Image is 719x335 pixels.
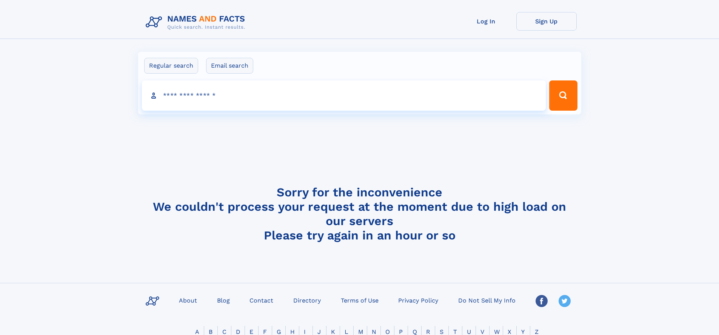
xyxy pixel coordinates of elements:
a: Sign Up [516,12,577,31]
a: Do Not Sell My Info [455,295,519,306]
a: Contact [246,295,276,306]
input: search input [142,80,546,111]
a: Terms of Use [338,295,382,306]
a: Blog [214,295,233,306]
a: Directory [290,295,324,306]
label: Email search [206,58,253,74]
img: Twitter [559,295,571,307]
img: Facebook [536,295,548,307]
a: Privacy Policy [395,295,441,306]
label: Regular search [144,58,198,74]
a: About [176,295,200,306]
h4: Sorry for the inconvenience We couldn't process your request at the moment due to high load on ou... [143,185,577,242]
img: Logo Names and Facts [143,12,251,32]
button: Search Button [549,80,577,111]
a: Log In [456,12,516,31]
